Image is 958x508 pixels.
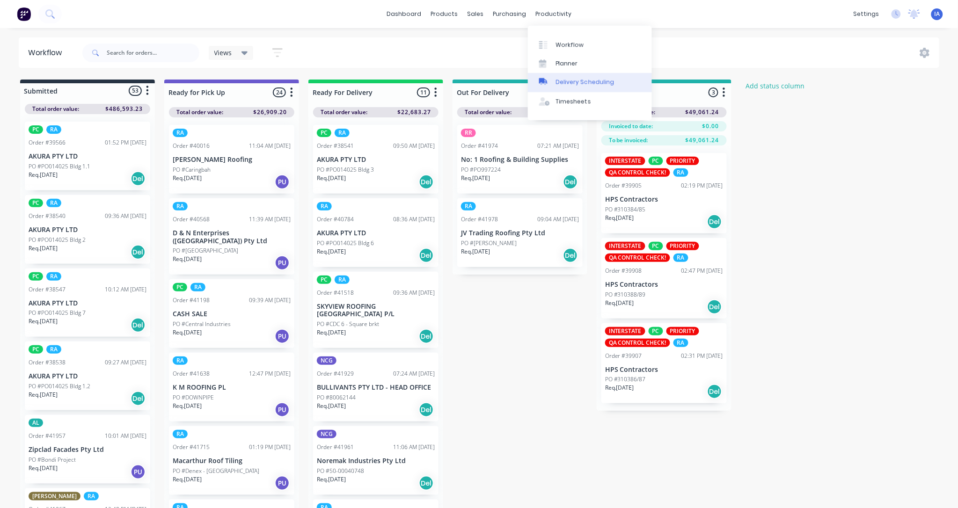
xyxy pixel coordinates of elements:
div: Order #38547 [29,285,66,294]
div: PU [275,476,290,491]
div: QA CONTROL CHECK! [605,168,670,177]
p: [PERSON_NAME] Roofing [173,156,291,164]
p: Req. [DATE] [29,171,58,179]
span: Invoiced to date: [609,122,653,131]
p: AKURA PTY LTD [317,156,435,164]
div: Del [707,299,722,314]
p: K M ROOFING PL [173,384,291,392]
p: AKURA PTY LTD [29,152,146,160]
div: Order #39907 [605,352,642,360]
div: Planner [556,59,578,68]
div: PRIORITY [666,242,699,250]
div: PCRAOrder #4151809:36 AM [DATE]SKYVIEW ROOFING [GEOGRAPHIC_DATA] P/LPO #CDC 6 - Square brktReq.[D... [313,272,439,348]
div: PU [275,174,290,189]
div: productivity [531,7,576,21]
div: PRIORITY [666,327,699,335]
p: Req. [DATE] [317,247,346,256]
div: Del [419,402,434,417]
p: Req. [DATE] [173,174,202,182]
p: SKYVIEW ROOFING [GEOGRAPHIC_DATA] P/L [317,303,435,319]
p: PO #PO014025 Bldg 6 [317,239,374,247]
div: RR [461,129,476,137]
div: Order #41974 [461,142,498,150]
div: settings [849,7,884,21]
div: PCRAOrder #4119809:39 AM [DATE]CASH SALEPO #Central IndustriesReq.[DATE]PU [169,279,294,348]
div: RA [173,430,188,438]
div: RA [173,129,188,137]
div: RROrder #4197407:21 AM [DATE]No: 1 Roofing & Building SuppliesPO #PO997224Req.[DATE]Del [457,125,583,194]
div: NCGOrder #4192907:24 AM [DATE]BULLIVANTS PTY LTD - HEAD OFFICEPO #80062144Req.[DATE]Del [313,353,439,421]
div: PCRAOrder #3956601:52 PM [DATE]AKURA PTY LTDPO #PO014025 Bldg 1.1Req.[DATE]Del [25,122,150,190]
p: BULLIVANTS PTY LTD - HEAD OFFICE [317,384,435,392]
div: PC [317,276,331,284]
a: Workflow [528,35,652,54]
p: JV Trading Roofing Pty Ltd [461,229,579,237]
div: AL [29,419,43,427]
div: Order #41638 [173,370,210,378]
div: RA [84,492,99,501]
div: Del [419,476,434,491]
span: Total order value: [465,108,512,116]
div: PU [275,329,290,344]
div: Del [419,329,434,344]
p: D & N Enterprises ([GEOGRAPHIC_DATA]) Pty Ltd [173,229,291,245]
div: 02:19 PM [DATE] [681,181,723,190]
div: 09:36 AM [DATE] [393,289,435,297]
span: Total order value: [321,108,367,116]
p: PO #PO014025 Bldg 1.2 [29,382,90,391]
div: 11:06 AM [DATE] [393,443,435,451]
div: PC [29,272,43,281]
div: products [426,7,462,21]
div: Workflow [556,41,584,49]
div: PRIORITY [666,157,699,165]
div: Del [707,214,722,229]
span: $22,683.27 [397,108,431,116]
div: 10:01 AM [DATE] [105,432,146,440]
p: PO #310388/89 [605,290,646,299]
div: 07:24 AM [DATE] [393,370,435,378]
a: Delivery Scheduling [528,73,652,92]
div: PC [649,242,663,250]
div: Order #38541 [317,142,354,150]
img: Factory [17,7,31,21]
div: Order #41978 [461,215,498,224]
div: ALOrder #4195710:01 AM [DATE]Zipclad Facades Pty LtdPO #Bondi ProjectReq.[DATE]PU [25,415,150,484]
p: PO #Denex - [GEOGRAPHIC_DATA] [173,467,259,475]
div: Workflow [28,47,66,58]
div: Order #39908 [605,267,642,275]
div: Timesheets [556,97,591,106]
p: PO #PO014025 Bldg 7 [29,309,86,317]
p: PO #PO014025 Bldg 1.1 [29,162,90,171]
div: 01:52 PM [DATE] [105,138,146,147]
p: AKURA PTY LTD [29,226,146,234]
input: Search for orders... [107,44,199,62]
p: PO #[GEOGRAPHIC_DATA] [173,247,238,255]
span: $26,909.20 [253,108,287,116]
a: Timesheets [528,92,652,111]
p: PO #Bondi Project [29,456,76,464]
div: Del [131,245,146,260]
div: Del [419,174,434,189]
div: RA [673,168,688,177]
div: INTERSTATEPCPRIORITYQA CONTROL CHECK!RAOrder #3990502:19 PM [DATE]HPS ContractorsPO #310384/85Req... [601,153,727,233]
span: Views [214,48,232,58]
div: NCGOrder #4196111:06 AM [DATE]Noremak Industries Pty LtdPO #50-00040748Req.[DATE]Del [313,426,439,495]
p: HPS Contractors [605,281,723,289]
p: Req. [DATE] [461,247,490,256]
div: Delivery Scheduling [556,78,614,87]
p: CASH SALE [173,310,291,318]
div: INTERSTATEPCPRIORITYQA CONTROL CHECK!RAOrder #3990702:31 PM [DATE]HPS ContractorsPO #310386/87Req... [601,323,727,404]
div: PC [173,283,187,291]
p: PO #PO014025 Bldg 2 [29,236,86,244]
span: $49,061.24 [686,108,719,116]
div: PU [275,255,290,270]
div: PCRAOrder #3853809:27 AM [DATE]AKURA PTY LTDPO #PO014025 Bldg 1.2Req.[DATE]Del [25,341,150,410]
div: INTERSTATE [605,157,645,165]
div: INTERSTATEPCPRIORITYQA CONTROL CHECK!RAOrder #3990802:47 PM [DATE]HPS ContractorsPO #310388/89Req... [601,238,727,319]
p: Req. [DATE] [173,328,202,337]
div: RA [46,272,61,281]
p: AKURA PTY LTD [29,299,146,307]
p: Req. [DATE] [317,402,346,410]
div: RAOrder #4078408:36 AM [DATE]AKURA PTY LTDPO #PO014025 Bldg 6Req.[DATE]Del [313,198,439,267]
p: No: 1 Roofing & Building Supplies [461,156,579,164]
